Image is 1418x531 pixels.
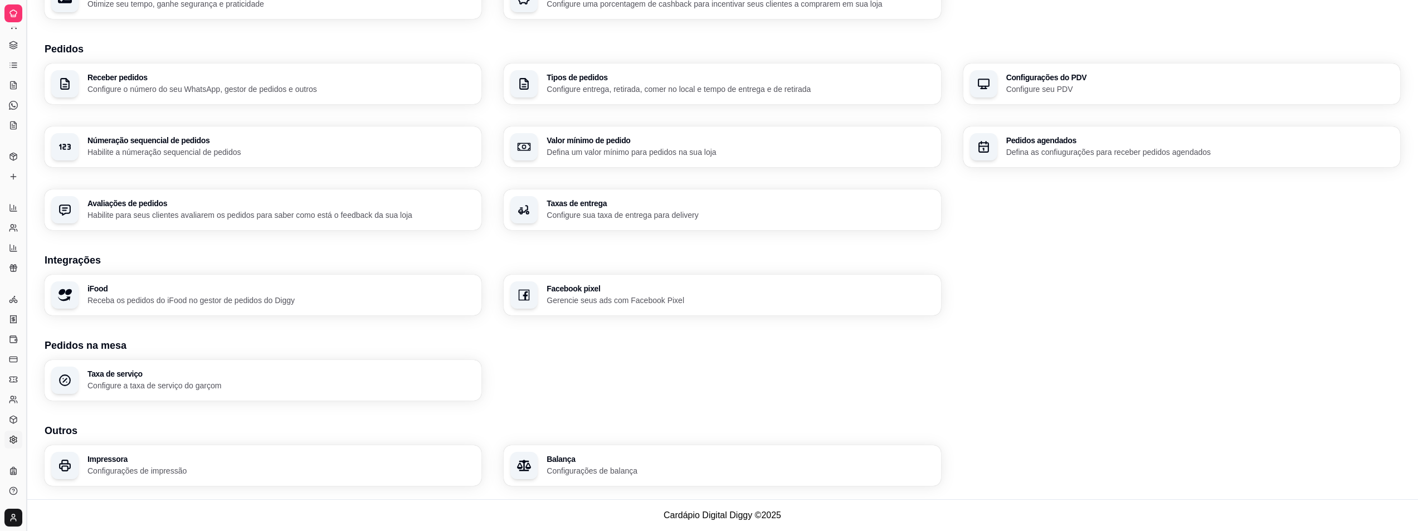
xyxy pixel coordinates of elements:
p: Configure a taxa de serviço do garçom [87,380,475,391]
h3: Númeração sequencial de pedidos [87,137,475,144]
h3: Tipos de pedidos [547,74,934,81]
h3: Receber pedidos [87,74,475,81]
p: Receba os pedidos do iFood no gestor de pedidos do Diggy [87,295,475,306]
p: Configurações de impressão [87,465,475,476]
p: Configure o número do seu WhatsApp, gestor de pedidos e outros [87,84,475,95]
p: Configure entrega, retirada, comer no local e tempo de entrega e de retirada [547,84,934,95]
footer: Cardápio Digital Diggy © 2025 [27,499,1418,531]
button: Receber pedidosConfigure o número do seu WhatsApp, gestor de pedidos e outros [45,64,481,104]
p: Defina um valor mínimo para pedidos na sua loja [547,147,934,158]
button: Avaliações de pedidosHabilite para seus clientes avaliarem os pedidos para saber como está o feed... [45,189,481,230]
button: Configurações do PDVConfigure seu PDV [963,64,1400,104]
h3: Valor mínimo de pedido [547,137,934,144]
h3: Integrações [45,252,1400,268]
button: Valor mínimo de pedidoDefina um valor mínimo para pedidos na sua loja [504,126,941,167]
h3: Pedidos [45,41,1400,57]
button: ImpressoraConfigurações de impressão [45,445,481,486]
button: Númeração sequencial de pedidosHabilite a númeração sequencial de pedidos [45,126,481,167]
button: Tipos de pedidosConfigure entrega, retirada, comer no local e tempo de entrega e de retirada [504,64,941,104]
h3: Outros [45,423,1400,439]
h3: Taxas de entrega [547,199,934,207]
button: Taxas de entregaConfigure sua taxa de entrega para delivery [504,189,941,230]
h3: Impressora [87,455,475,463]
h3: Taxa de serviço [87,370,475,378]
h3: Pedidos agendados [1006,137,1393,144]
p: Configure sua taxa de entrega para delivery [547,210,934,221]
p: Configurações de balança [547,465,934,476]
button: Pedidos agendadosDefina as confiugurações para receber pedidos agendados [963,126,1400,167]
p: Habilite para seus clientes avaliarem os pedidos para saber como está o feedback da sua loja [87,210,475,221]
p: Gerencie seus ads com Facebook Pixel [547,295,934,306]
button: iFoodReceba os pedidos do iFood no gestor de pedidos do Diggy [45,275,481,315]
h3: iFood [87,285,475,293]
button: Facebook pixelGerencie seus ads com Facebook Pixel [504,275,941,315]
button: BalançaConfigurações de balança [504,445,941,486]
p: Configure seu PDV [1006,84,1393,95]
p: Defina as confiugurações para receber pedidos agendados [1006,147,1393,158]
p: Habilite a númeração sequencial de pedidos [87,147,475,158]
h3: Facebook pixel [547,285,934,293]
h3: Configurações do PDV [1006,74,1393,81]
h3: Avaliações de pedidos [87,199,475,207]
h3: Pedidos na mesa [45,338,1400,353]
button: Taxa de serviçoConfigure a taxa de serviço do garçom [45,360,481,401]
h3: Balança [547,455,934,463]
